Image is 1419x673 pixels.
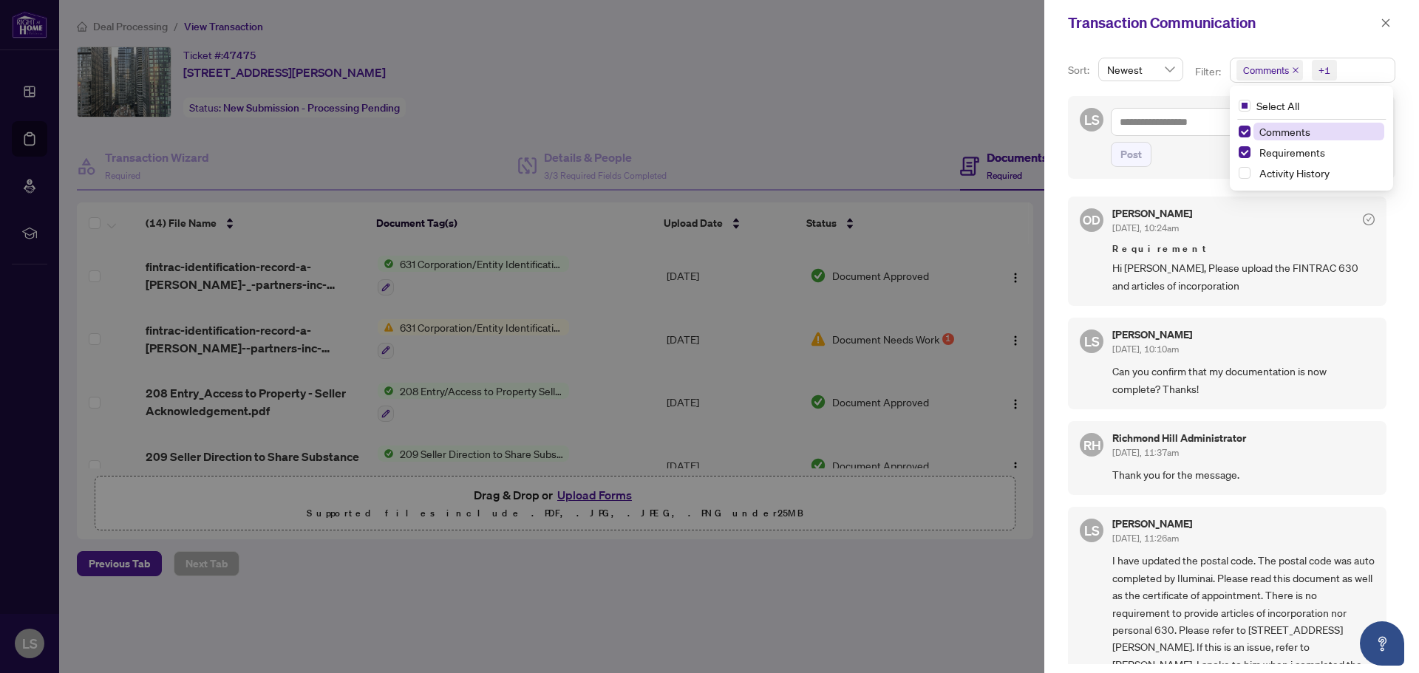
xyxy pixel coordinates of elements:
[1239,167,1250,179] span: Select Activity History
[1253,143,1384,161] span: Requirements
[1239,146,1250,158] span: Select Requirements
[1112,519,1192,529] h5: [PERSON_NAME]
[1259,146,1325,159] span: Requirements
[1112,433,1246,443] h5: Richmond Hill Administrator
[1381,18,1391,28] span: close
[1084,520,1100,541] span: LS
[1243,63,1289,78] span: Comments
[1253,164,1384,182] span: Activity History
[1068,62,1092,78] p: Sort:
[1083,211,1100,230] span: OD
[1112,242,1375,256] span: Requirement
[1112,533,1179,544] span: [DATE], 11:26am
[1112,344,1179,355] span: [DATE], 10:10am
[1318,63,1330,78] div: +1
[1084,109,1100,130] span: LS
[1112,222,1179,233] span: [DATE], 10:24am
[1239,126,1250,137] span: Select Comments
[1112,447,1179,458] span: [DATE], 11:37am
[1250,98,1305,114] span: Select All
[1292,66,1299,74] span: close
[1112,259,1375,294] span: Hi [PERSON_NAME], Please upload the FINTRAC 630 and articles of incorporation
[1112,329,1192,340] h5: [PERSON_NAME]
[1259,125,1310,138] span: Comments
[1112,466,1375,483] span: Thank you for the message.
[1360,621,1404,666] button: Open asap
[1363,213,1375,225] span: check-circle
[1068,12,1376,34] div: Transaction Communication
[1253,123,1384,140] span: Comments
[1259,166,1330,180] span: Activity History
[1236,60,1303,81] span: Comments
[1083,434,1100,454] span: RH
[1112,363,1375,397] span: Can you confirm that my documentation is now complete? Thanks!
[1112,208,1192,219] h5: [PERSON_NAME]
[1084,331,1100,352] span: LS
[1107,58,1174,81] span: Newest
[1111,142,1151,167] button: Post
[1195,64,1223,80] p: Filter:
